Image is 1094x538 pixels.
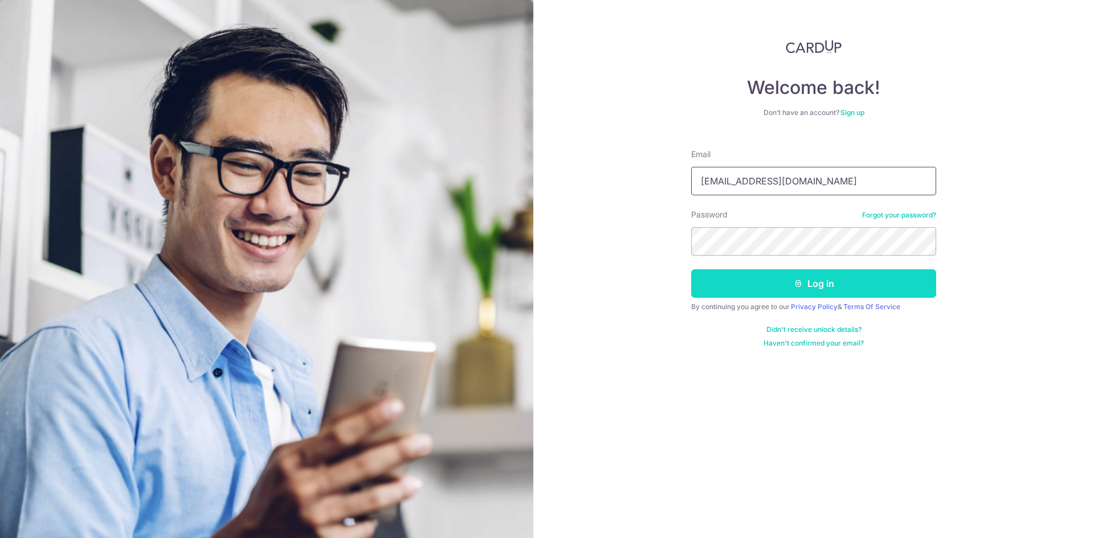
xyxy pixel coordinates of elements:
label: Email [691,149,711,160]
a: Didn't receive unlock details? [766,325,862,334]
a: Sign up [840,108,864,117]
div: By continuing you agree to our & [691,302,936,311]
a: Haven't confirmed your email? [764,339,864,348]
img: CardUp Logo [786,40,842,54]
button: Log in [691,269,936,298]
a: Terms Of Service [843,302,900,311]
div: Don’t have an account? [691,108,936,117]
a: Forgot your password? [862,211,936,220]
label: Password [691,209,728,220]
input: Enter your Email [691,167,936,195]
a: Privacy Policy [791,302,838,311]
h4: Welcome back! [691,76,936,99]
